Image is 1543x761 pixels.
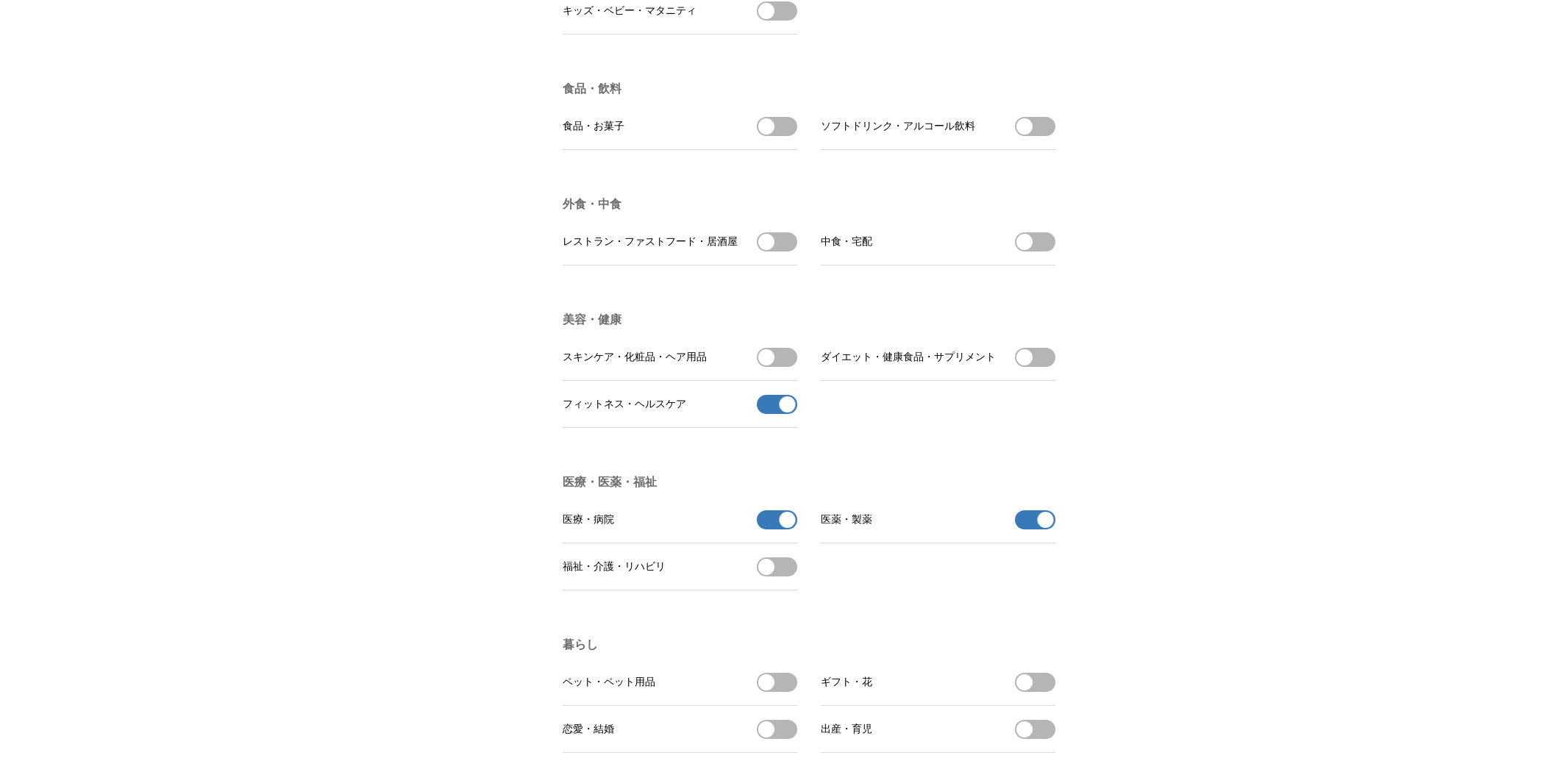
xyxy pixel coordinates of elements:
h3: 外食・中食 [563,197,1055,212]
span: 中食・宅配 [821,235,872,249]
h3: 食品・飲料 [563,82,1055,97]
span: 食品・お菓子 [563,120,624,133]
span: レストラン・ファストフード・居酒屋 [563,235,738,249]
span: スキンケア・化粧品・ヘア用品 [563,351,707,364]
span: ソフトドリンク・アルコール飲料 [821,120,975,133]
h3: 暮らし [563,637,1055,653]
span: 医薬・製薬 [821,513,872,526]
span: キッズ・ベビー・マタニティ [563,4,696,18]
span: ペット・ペット用品 [563,676,655,689]
h3: 美容・健康 [563,312,1055,328]
span: 福祉・介護・リハビリ [563,560,666,574]
span: フィットネス・ヘルスケア [563,398,686,411]
span: 医療・病院 [563,513,614,526]
span: 恋愛・結婚 [563,723,614,736]
span: 出産・育児 [821,723,872,736]
h3: 医療・医薬・福祉 [563,475,1055,490]
span: ダイエット・健康食品・サプリメント [821,351,996,364]
span: ギフト・花 [821,676,872,689]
